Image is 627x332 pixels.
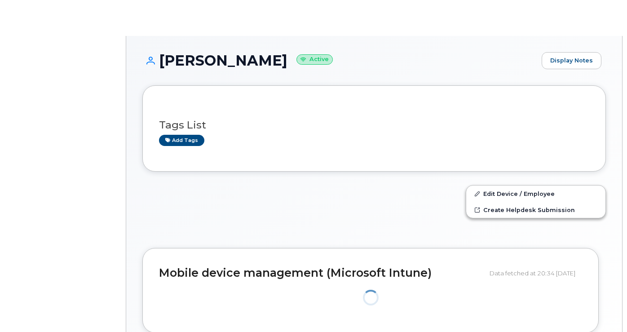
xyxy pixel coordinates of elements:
h2: Mobile device management (Microsoft Intune) [159,267,483,279]
h1: [PERSON_NAME] [142,53,537,68]
small: Active [296,54,333,65]
a: Create Helpdesk Submission [466,202,605,218]
a: Display Notes [542,52,601,69]
a: Edit Device / Employee [466,186,605,202]
div: Data fetched at 20:34 [DATE] [490,265,582,282]
h3: Tags List [159,120,589,131]
a: Add tags [159,135,204,146]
